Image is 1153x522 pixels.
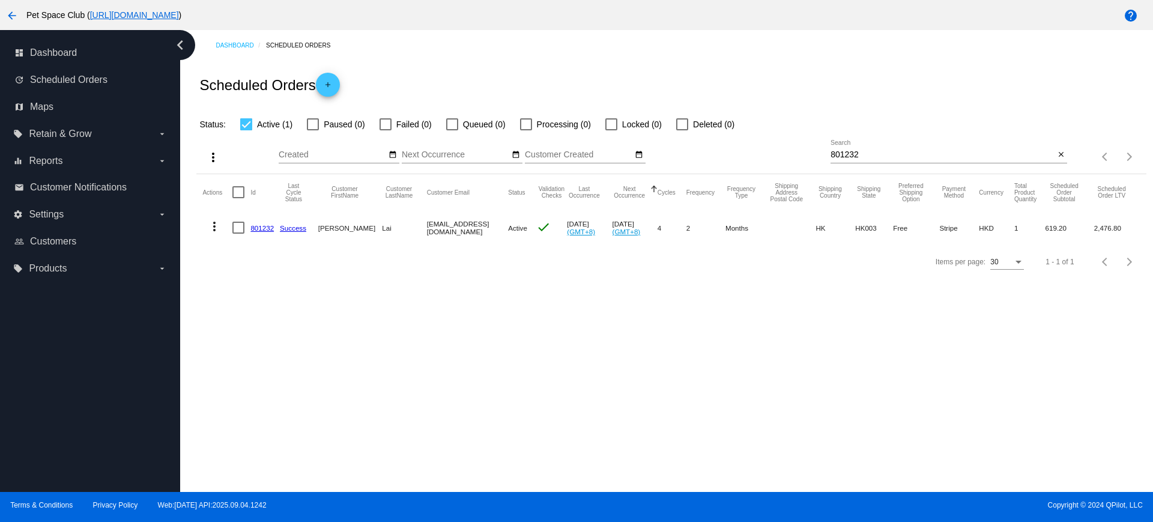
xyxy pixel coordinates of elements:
[30,182,127,193] span: Customer Notifications
[318,186,372,199] button: Change sorting for CustomerFirstName
[14,43,167,62] a: dashboard Dashboard
[1046,210,1094,245] mat-cell: 619.20
[13,210,23,219] i: settings
[396,117,432,132] span: Failed (0)
[979,210,1014,245] mat-cell: HKD
[990,258,998,266] span: 30
[257,117,292,132] span: Active (1)
[382,186,416,199] button: Change sorting for CustomerLastName
[29,129,91,139] span: Retain & Grow
[613,186,647,199] button: Change sorting for NextOccurrenceUtc
[279,150,387,160] input: Created
[1014,174,1046,210] mat-header-cell: Total Product Quantity
[463,117,506,132] span: Queued (0)
[206,150,220,165] mat-icon: more_vert
[207,219,222,234] mat-icon: more_vert
[157,210,167,219] i: arrow_drop_down
[536,174,567,210] mat-header-cell: Validation Checks
[816,210,855,245] mat-cell: HK
[686,210,725,245] mat-cell: 2
[686,189,715,196] button: Change sorting for Frequency
[199,120,226,129] span: Status:
[693,117,734,132] span: Deleted (0)
[30,47,77,58] span: Dashboard
[382,210,426,245] mat-cell: Lai
[587,501,1143,509] span: Copyright © 2024 QPilot, LLC
[157,129,167,139] i: arrow_drop_down
[1046,183,1083,202] button: Change sorting for Subtotal
[1118,250,1142,274] button: Next page
[14,232,167,251] a: people_outline Customers
[93,501,138,509] a: Privacy Policy
[816,186,844,199] button: Change sorting for ShippingCountry
[14,183,24,192] i: email
[13,264,23,273] i: local_offer
[14,97,167,117] a: map Maps
[613,210,658,245] mat-cell: [DATE]
[5,8,19,23] mat-icon: arrow_back
[1094,186,1130,199] button: Change sorting for LifetimeValue
[1124,8,1138,23] mat-icon: help
[13,156,23,166] i: equalizer
[199,73,339,97] h2: Scheduled Orders
[90,10,179,20] a: [URL][DOMAIN_NAME]
[280,183,307,202] button: Change sorting for LastProcessingCycleId
[26,10,181,20] span: Pet Space Club ( )
[10,501,73,509] a: Terms & Conditions
[831,150,1055,160] input: Search
[30,74,107,85] span: Scheduled Orders
[939,210,979,245] mat-cell: Stripe
[318,210,383,245] mat-cell: [PERSON_NAME]
[427,189,470,196] button: Change sorting for CustomerEmail
[280,224,306,232] a: Success
[389,150,397,160] mat-icon: date_range
[266,36,341,55] a: Scheduled Orders
[1046,258,1074,266] div: 1 - 1 of 1
[1094,210,1140,245] mat-cell: 2,476.80
[29,263,67,274] span: Products
[1055,149,1067,162] button: Clear
[936,258,985,266] div: Items per page:
[14,75,24,85] i: update
[855,210,893,245] mat-cell: HK003
[157,156,167,166] i: arrow_drop_down
[536,220,551,234] mat-icon: check
[324,117,365,132] span: Paused (0)
[1094,145,1118,169] button: Previous page
[613,228,641,235] a: (GMT+8)
[990,258,1024,267] mat-select: Items per page:
[13,129,23,139] i: local_offer
[1118,145,1142,169] button: Next page
[250,189,255,196] button: Change sorting for Id
[567,186,601,199] button: Change sorting for LastOccurrenceUtc
[14,70,167,90] a: update Scheduled Orders
[1094,250,1118,274] button: Previous page
[29,156,62,166] span: Reports
[1014,210,1046,245] mat-cell: 1
[939,186,968,199] button: Change sorting for PaymentMethod.Type
[158,501,267,509] a: Web:[DATE] API:2025.09.04.1242
[658,210,686,245] mat-cell: 4
[402,150,510,160] input: Next Occurrence
[893,183,928,202] button: Change sorting for PreferredShippingOption
[658,189,676,196] button: Change sorting for Cycles
[30,102,53,112] span: Maps
[979,189,1003,196] button: Change sorting for CurrencyIso
[171,35,190,55] i: chevron_left
[157,264,167,273] i: arrow_drop_down
[14,48,24,58] i: dashboard
[216,36,266,55] a: Dashboard
[567,228,595,235] a: (GMT+8)
[202,174,232,210] mat-header-cell: Actions
[622,117,662,132] span: Locked (0)
[893,210,939,245] mat-cell: Free
[635,150,643,160] mat-icon: date_range
[321,80,335,95] mat-icon: add
[512,150,520,160] mat-icon: date_range
[250,224,274,232] a: 801232
[855,186,882,199] button: Change sorting for ShippingState
[14,237,24,246] i: people_outline
[29,209,64,220] span: Settings
[508,224,527,232] span: Active
[725,186,757,199] button: Change sorting for FrequencyType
